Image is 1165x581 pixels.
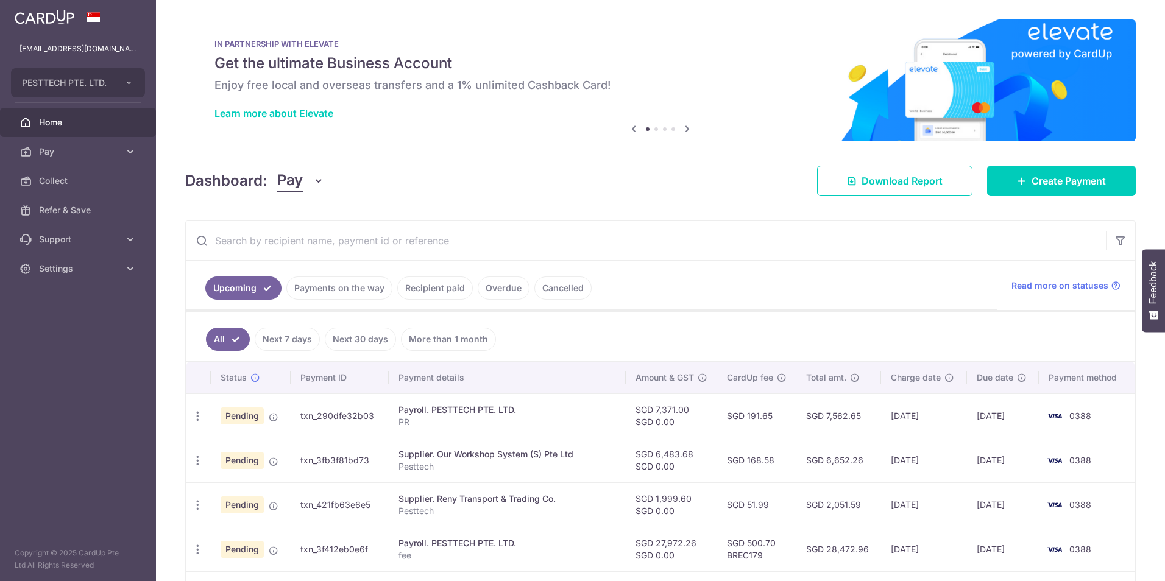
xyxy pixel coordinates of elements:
[397,276,473,300] a: Recipient paid
[291,393,388,438] td: txn_290dfe32b03
[881,482,967,527] td: [DATE]
[398,549,616,562] p: fee
[325,328,396,351] a: Next 30 days
[255,328,320,351] a: Next 7 days
[221,371,247,384] span: Status
[186,221,1106,260] input: Search by recipient name, payment id or reference
[967,482,1039,527] td: [DATE]
[1032,174,1106,188] span: Create Payment
[291,362,388,393] th: Payment ID
[1043,542,1067,557] img: Bank Card
[881,393,967,438] td: [DATE]
[398,493,616,505] div: Supplier. Reny Transport & Trading Co.
[286,276,392,300] a: Payments on the way
[967,393,1039,438] td: [DATE]
[862,174,943,188] span: Download Report
[185,170,267,192] h4: Dashboard:
[1011,280,1108,292] span: Read more on statuses
[214,78,1107,93] h6: Enjoy free local and overseas transfers and a 1% unlimited Cashback Card!
[796,393,882,438] td: SGD 7,562.65
[15,10,74,24] img: CardUp
[1011,280,1121,292] a: Read more on statuses
[534,276,592,300] a: Cancelled
[1148,261,1159,304] span: Feedback
[214,54,1107,73] h5: Get the ultimate Business Account
[291,482,388,527] td: txn_421fb63e6e5
[291,527,388,571] td: txn_3f412eb0e6f
[214,107,333,119] a: Learn more about Elevate
[891,371,941,384] span: Charge date
[1069,455,1091,465] span: 0388
[478,276,529,300] a: Overdue
[39,146,119,158] span: Pay
[221,541,264,558] span: Pending
[727,371,773,384] span: CardUp fee
[626,527,717,571] td: SGD 27,972.26 SGD 0.00
[206,328,250,351] a: All
[205,276,282,300] a: Upcoming
[401,328,496,351] a: More than 1 month
[39,233,119,245] span: Support
[977,371,1013,384] span: Due date
[1142,249,1165,332] button: Feedback - Show survey
[221,496,264,513] span: Pending
[967,438,1039,482] td: [DATE]
[1043,498,1067,512] img: Bank Card
[626,438,717,482] td: SGD 6,483.68 SGD 0.00
[214,39,1107,49] p: IN PARTNERSHIP WITH ELEVATE
[398,404,616,416] div: Payroll. PESTTECH PTE. LTD.
[1039,362,1135,393] th: Payment method
[221,452,264,469] span: Pending
[398,448,616,460] div: Supplier. Our Workshop System (S) Pte Ltd
[398,460,616,473] p: Pesttech
[291,438,388,482] td: txn_3fb3f81bd73
[717,438,796,482] td: SGD 168.58
[1043,409,1067,423] img: Bank Card
[987,166,1136,196] a: Create Payment
[19,43,136,55] p: [EMAIL_ADDRESS][DOMAIN_NAME]
[39,262,119,275] span: Settings
[277,169,324,192] button: Pay
[389,362,626,393] th: Payment details
[1069,410,1091,421] span: 0388
[636,371,694,384] span: Amount & GST
[398,537,616,549] div: Payroll. PESTTECH PTE. LTD.
[626,482,717,527] td: SGD 1,999.60 SGD 0.00
[11,68,145,97] button: PESTTECH PTE. LTD.
[817,166,972,196] a: Download Report
[717,527,796,571] td: SGD 500.70 BREC179
[881,438,967,482] td: [DATE]
[881,527,967,571] td: [DATE]
[796,482,882,527] td: SGD 2,051.59
[39,116,119,129] span: Home
[967,527,1039,571] td: [DATE]
[717,482,796,527] td: SGD 51.99
[1069,544,1091,554] span: 0388
[398,416,616,428] p: PR
[277,169,303,192] span: Pay
[39,204,119,216] span: Refer & Save
[796,438,882,482] td: SGD 6,652.26
[22,77,112,89] span: PESTTECH PTE. LTD.
[1069,499,1091,510] span: 0388
[1043,453,1067,468] img: Bank Card
[39,175,119,187] span: Collect
[185,19,1136,141] img: Renovation banner
[796,527,882,571] td: SGD 28,472.96
[806,371,846,384] span: Total amt.
[398,505,616,517] p: Pesttech
[221,407,264,424] span: Pending
[717,393,796,438] td: SGD 191.65
[626,393,717,438] td: SGD 7,371.00 SGD 0.00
